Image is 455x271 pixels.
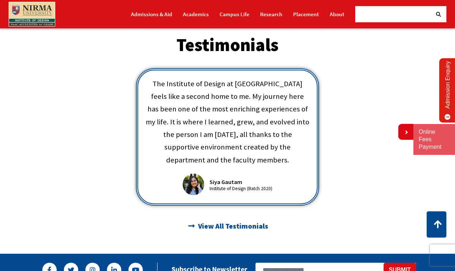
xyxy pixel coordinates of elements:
a: Campus Life [220,8,249,20]
a: About [330,8,344,20]
a: View All Testimonials [129,220,326,232]
a: Institute of Design (Batch 2020) [210,186,272,191]
a: Online Fees Payment [419,128,450,151]
a: Academics [183,8,209,20]
span: View All Testimonials [196,220,268,232]
a: Siya Gautam [210,178,272,186]
a: Research [260,8,282,20]
img: Siya-Gautam-792x421 [183,174,204,195]
div: The Institute of Design at [GEOGRAPHIC_DATA] feels like a second home to me. My journey here has ... [145,78,310,166]
a: Placement [293,8,319,20]
img: main_logo [9,2,55,27]
a: Admissions & Aid [131,8,172,20]
h2: Testimonials [129,36,326,54]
